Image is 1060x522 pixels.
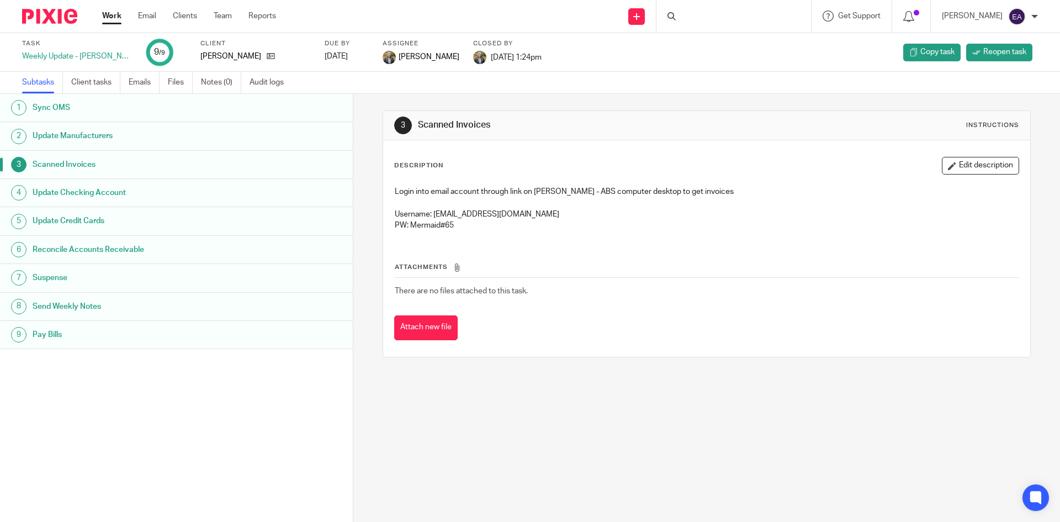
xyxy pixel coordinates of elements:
div: Weekly Update - [PERSON_NAME] [22,51,132,62]
a: Team [214,10,232,22]
h1: Scanned Invoices [33,156,239,173]
span: Attachments [395,264,448,270]
p: [PERSON_NAME] [942,10,1003,22]
label: Due by [325,39,369,48]
div: 9 [154,46,165,59]
p: Login into email account through link on [PERSON_NAME] - ABS computer desktop to get invoices [395,186,1018,197]
p: Username: [EMAIL_ADDRESS][DOMAIN_NAME] [395,209,1018,220]
div: 8 [11,299,26,314]
a: Audit logs [250,72,292,93]
p: [PERSON_NAME] [200,51,261,62]
div: 9 [11,327,26,342]
a: Email [138,10,156,22]
p: PW: Mermaid#65 [395,220,1018,231]
button: Attach new file [394,315,458,340]
div: 3 [394,117,412,134]
button: Edit description [942,157,1019,175]
a: Reopen task [966,44,1032,61]
h1: Reconcile Accounts Receivable [33,241,239,258]
a: Emails [129,72,160,93]
a: Client tasks [71,72,120,93]
h1: Update Manufacturers [33,128,239,144]
div: 7 [11,270,26,286]
div: 4 [11,185,26,201]
a: Clients [173,10,197,22]
span: Get Support [838,12,881,20]
div: 5 [11,214,26,229]
span: There are no files attached to this task. [395,287,528,295]
div: [DATE] [325,51,369,62]
div: 3 [11,157,26,172]
h1: Scanned Invoices [418,119,730,131]
label: Task [22,39,132,48]
img: svg%3E [1008,8,1026,25]
span: Copy task [920,46,955,57]
h1: Update Credit Cards [33,213,239,229]
a: Work [102,10,121,22]
h1: Update Checking Account [33,184,239,201]
a: Reports [248,10,276,22]
label: Closed by [473,39,542,48]
a: Notes (0) [201,72,241,93]
img: image.jpg [473,51,486,64]
img: Pixie [22,9,77,24]
h1: Suspense [33,270,239,286]
h1: Send Weekly Notes [33,298,239,315]
label: Assignee [383,39,459,48]
a: Files [168,72,193,93]
div: 2 [11,129,26,144]
div: Instructions [966,121,1019,130]
label: Client [200,39,311,48]
span: [DATE] 1:24pm [491,53,542,61]
a: Subtasks [22,72,63,93]
img: image.jpg [383,51,396,64]
p: Description [394,161,443,170]
div: 6 [11,242,26,257]
span: [PERSON_NAME] [399,51,459,62]
span: Reopen task [983,46,1026,57]
small: /9 [159,50,165,56]
a: Copy task [903,44,961,61]
div: 1 [11,100,26,115]
h1: Sync OMS [33,99,239,116]
h1: Pay Bills [33,326,239,343]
